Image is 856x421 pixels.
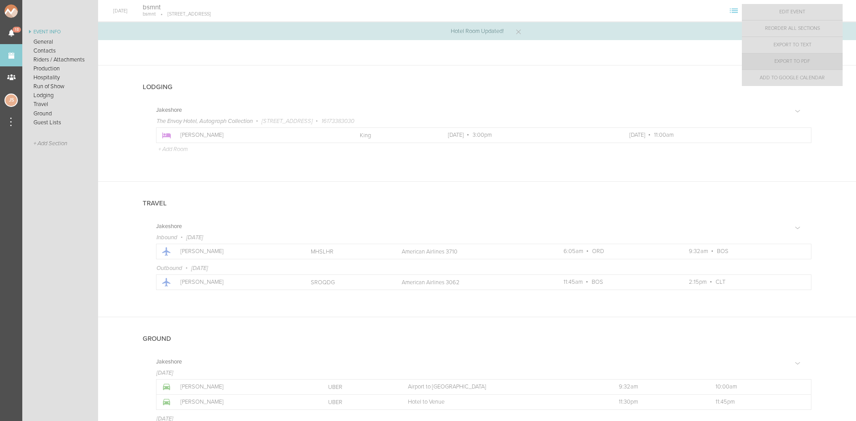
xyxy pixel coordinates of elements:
span: BOS [717,248,728,255]
a: + Add Room [158,146,188,151]
p: SROQDG [311,279,382,286]
span: BOS [592,278,603,286]
p: Hotel to Venue [408,399,599,406]
span: View Itinerary [741,8,755,13]
a: Edit Event [742,4,843,20]
span: View Sections [727,8,741,13]
h5: Jakeshore [156,107,182,113]
h4: Lodging [143,83,173,91]
span: 11:00am [654,131,674,139]
p: American Airlines 3710 [402,248,544,255]
h5: Jakeshore [156,359,182,365]
span: ORD [592,248,604,255]
h4: Travel [143,200,167,207]
a: Hospitality [22,73,98,82]
a: Production [22,64,98,73]
p: 9:32am [619,384,696,391]
a: Travel [22,100,98,109]
p: Hotel Room Updated! [451,29,504,34]
p: MHSLHR [311,248,382,255]
p: [PERSON_NAME] [181,384,309,391]
a: Contacts [22,46,98,55]
h4: Ground [143,335,171,343]
p: UBER [328,399,389,406]
span: + Add Section [33,140,67,147]
p: Airport to [GEOGRAPHIC_DATA] [408,384,599,391]
a: Export to PDF [742,53,843,69]
span: 18 [12,27,21,33]
span: CLT [716,278,725,286]
div: Jakeshore [765,3,781,19]
p: 11:45pm [716,399,793,406]
span: 6:05am [564,248,583,255]
a: Event Info [22,27,98,37]
img: NOMAD [4,4,55,18]
span: 11:45am [564,278,583,286]
span: [DATE] [630,131,645,139]
p: [PERSON_NAME] [181,248,291,255]
a: Lodging [22,91,98,100]
p: 11:30pm [619,399,696,406]
a: General [22,37,98,46]
a: Run of Show [22,82,98,91]
p: 10:00am [716,384,793,391]
h4: bsmnt [143,3,211,12]
a: Guest Lists [22,118,98,127]
span: [STREET_ADDRESS] [262,118,313,125]
a: Reorder All Sections [742,20,843,37]
p: UBER [328,384,389,391]
div: J [765,3,781,19]
span: [DATE] [191,265,208,272]
span: [DATE] [156,369,173,376]
span: 16173383030 [321,118,354,125]
a: Ground [22,109,98,118]
p: [STREET_ADDRESS] [156,11,211,17]
span: The Envoy Hotel, Autograph Collection [156,118,253,125]
p: bsmnt [143,11,156,17]
h5: Jakeshore [156,224,182,229]
a: Export to Text [742,37,843,53]
span: [DATE] [186,234,203,241]
p: [PERSON_NAME] [181,399,309,406]
a: Riders / Attachments [22,55,98,64]
span: Outbound [156,265,182,272]
p: [PERSON_NAME] [181,279,291,286]
span: 2:15pm [689,278,707,286]
span: Inbound [156,234,177,241]
span: 3:00pm [473,131,492,139]
div: Jessica Smith [4,94,18,107]
p: + Add Room [158,146,188,153]
p: [PERSON_NAME] [181,132,340,139]
p: American Airlines 3062 [402,279,544,286]
p: King [360,132,428,139]
a: Add to Google Calendar [742,70,843,86]
span: [DATE] [448,131,464,139]
span: 9:32am [689,248,708,255]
